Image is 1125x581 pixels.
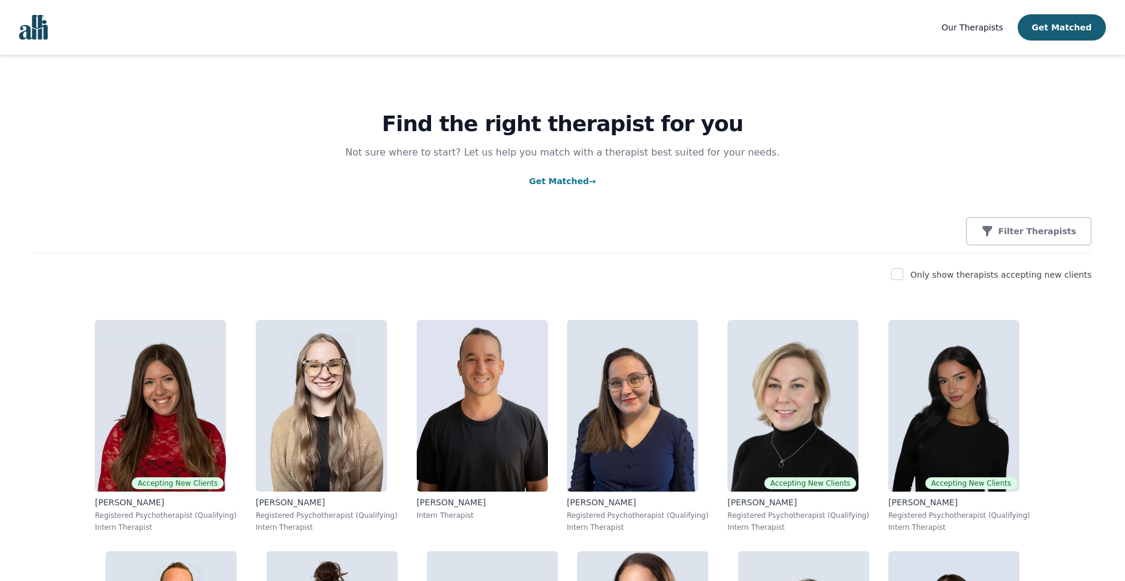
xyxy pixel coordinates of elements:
[256,511,398,520] p: Registered Psychotherapist (Qualifying)
[567,320,698,492] img: Vanessa_McCulloch
[334,145,792,160] p: Not sure where to start? Let us help you match with a therapist best suited for your needs.
[941,20,1003,35] a: Our Therapists
[417,511,548,520] p: Intern Therapist
[417,496,548,508] p: [PERSON_NAME]
[95,320,226,492] img: Alisha_Levine
[727,511,869,520] p: Registered Psychotherapist (Qualifying)
[567,523,709,532] p: Intern Therapist
[95,523,237,532] p: Intern Therapist
[256,320,387,492] img: Faith_Woodley
[19,15,48,40] img: alli logo
[246,310,407,542] a: Faith_Woodley[PERSON_NAME]Registered Psychotherapist (Qualifying)Intern Therapist
[727,320,859,492] img: Jocelyn_Crawford
[966,217,1092,246] button: Filter Therapists
[567,511,709,520] p: Registered Psychotherapist (Qualifying)
[567,496,709,508] p: [PERSON_NAME]
[529,176,596,186] a: Get Matched
[998,225,1076,237] p: Filter Therapists
[910,270,1092,279] label: Only show therapists accepting new clients
[417,320,548,492] img: Kavon_Banejad
[85,310,246,542] a: Alisha_LevineAccepting New Clients[PERSON_NAME]Registered Psychotherapist (Qualifying)Intern Ther...
[888,511,1030,520] p: Registered Psychotherapist (Qualifying)
[888,496,1030,508] p: [PERSON_NAME]
[256,523,398,532] p: Intern Therapist
[95,496,237,508] p: [PERSON_NAME]
[879,310,1040,542] a: Alyssa_TweedieAccepting New Clients[PERSON_NAME]Registered Psychotherapist (Qualifying)Intern The...
[407,310,557,542] a: Kavon_Banejad[PERSON_NAME]Intern Therapist
[941,23,1003,32] span: Our Therapists
[95,511,237,520] p: Registered Psychotherapist (Qualifying)
[557,310,718,542] a: Vanessa_McCulloch[PERSON_NAME]Registered Psychotherapist (Qualifying)Intern Therapist
[888,523,1030,532] p: Intern Therapist
[888,320,1019,492] img: Alyssa_Tweedie
[132,477,224,489] span: Accepting New Clients
[33,112,1092,136] h1: Find the right therapist for you
[256,496,398,508] p: [PERSON_NAME]
[925,477,1017,489] span: Accepting New Clients
[727,496,869,508] p: [PERSON_NAME]
[1018,14,1106,41] button: Get Matched
[764,477,856,489] span: Accepting New Clients
[727,523,869,532] p: Intern Therapist
[589,176,596,186] span: →
[718,310,879,542] a: Jocelyn_CrawfordAccepting New Clients[PERSON_NAME]Registered Psychotherapist (Qualifying)Intern T...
